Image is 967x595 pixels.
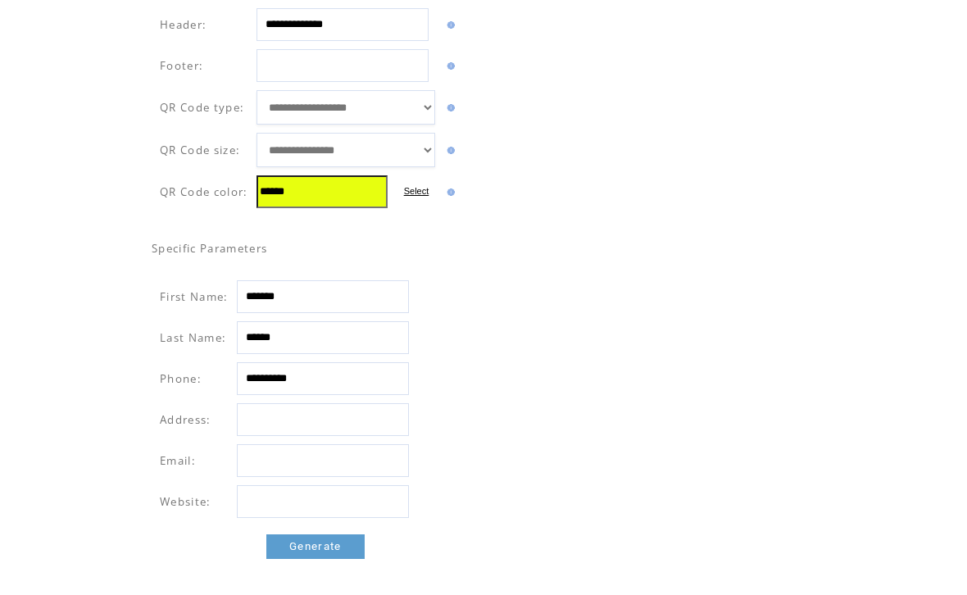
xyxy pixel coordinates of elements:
img: help.gif [443,62,455,70]
span: QR Code color: [160,184,248,199]
span: Address: [160,412,211,427]
span: Last Name: [160,330,226,345]
span: Footer: [160,58,203,73]
a: Generate [266,534,365,559]
span: Website: [160,494,211,509]
span: Email: [160,453,196,468]
img: help.gif [443,21,455,29]
img: help.gif [443,104,455,111]
span: QR Code size: [160,143,240,157]
span: First Name: [160,289,229,304]
img: help.gif [443,188,455,196]
span: Phone: [160,371,202,386]
span: Specific Parameters [152,241,267,256]
span: Header: [160,17,207,32]
label: Select [404,186,429,196]
img: help.gif [443,147,455,154]
span: QR Code type: [160,100,244,115]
